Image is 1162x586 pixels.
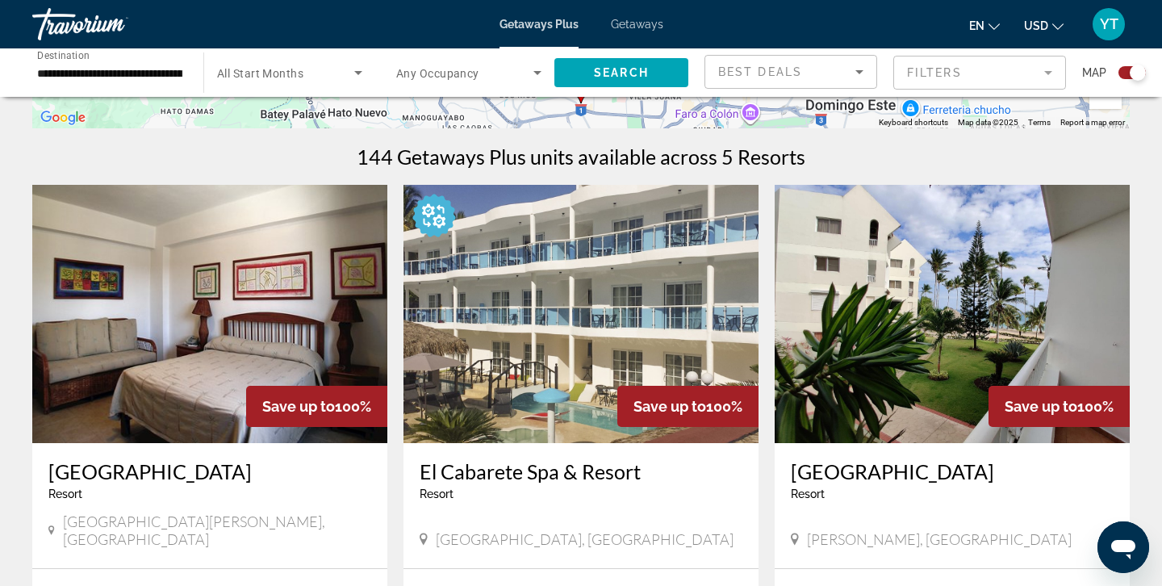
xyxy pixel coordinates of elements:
a: Getaways [611,18,663,31]
span: Best Deals [718,65,802,78]
img: D826E01X.jpg [403,185,759,443]
span: [GEOGRAPHIC_DATA], [GEOGRAPHIC_DATA] [436,530,734,548]
a: El Cabarete Spa & Resort [420,459,742,483]
button: Filter [893,55,1066,90]
button: Search [554,58,688,87]
span: [GEOGRAPHIC_DATA][PERSON_NAME], [GEOGRAPHIC_DATA] [63,513,371,548]
button: User Menu [1088,7,1130,41]
div: 100% [989,386,1130,427]
span: USD [1024,19,1048,32]
h1: 144 Getaways Plus units available across 5 Resorts [357,144,805,169]
span: [PERSON_NAME], [GEOGRAPHIC_DATA] [807,530,1072,548]
a: [GEOGRAPHIC_DATA] [48,459,371,483]
button: Change language [969,14,1000,37]
a: Report a map error [1060,118,1125,127]
img: 4859I01L.jpg [32,185,387,443]
a: [GEOGRAPHIC_DATA] [791,459,1114,483]
img: 3930E01X.jpg [775,185,1130,443]
span: All Start Months [217,67,303,80]
a: Open this area in Google Maps (opens a new window) [36,107,90,128]
span: Map data ©2025 [958,118,1018,127]
a: Getaways Plus [499,18,579,31]
button: Change currency [1024,14,1064,37]
mat-select: Sort by [718,62,863,82]
span: en [969,19,984,32]
span: Resort [420,488,454,500]
span: Search [594,66,649,79]
a: Terms (opens in new tab) [1028,118,1051,127]
span: Destination [37,49,90,61]
iframe: Button to launch messaging window [1097,521,1149,573]
img: Google [36,107,90,128]
span: YT [1100,16,1118,32]
div: 100% [246,386,387,427]
span: Any Occupancy [396,67,479,80]
span: Save up to [633,398,706,415]
span: Resort [48,488,82,500]
span: Save up to [1005,398,1077,415]
a: Travorium [32,3,194,45]
span: Save up to [262,398,335,415]
span: Resort [791,488,825,500]
span: Map [1082,61,1106,84]
div: 100% [617,386,759,427]
button: Keyboard shortcuts [879,117,948,128]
